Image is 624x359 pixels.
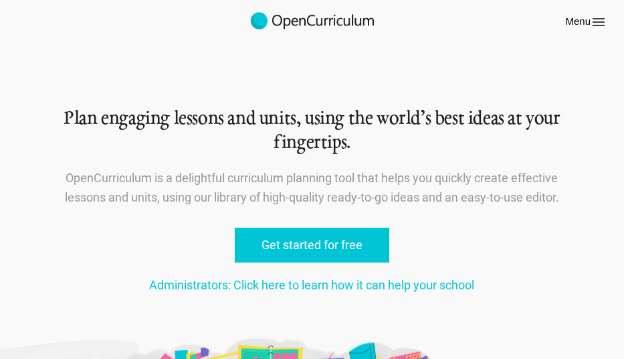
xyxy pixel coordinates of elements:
[249,11,376,32] img: 2017-logo-m.png
[235,228,389,263] a: Get started for free
[47,107,577,155] h1: Plan engaging lessons and units, using the world’s best ideas at your fingertips.
[561,13,611,31] button: Menu
[47,169,577,208] p: OpenCurriculum is a delightful curriculum planning tool that helps you quickly create effective l...
[149,278,474,292] a: Administrators: Click here to learn how it can help your school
